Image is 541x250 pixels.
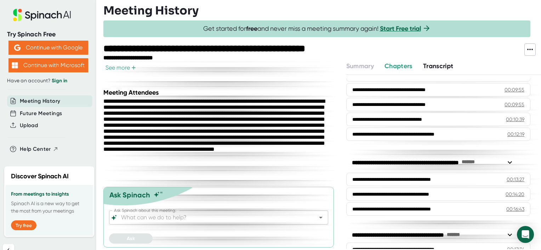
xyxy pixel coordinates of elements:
b: free [246,25,257,32]
button: Try free [11,220,36,230]
span: Chapters [385,62,412,70]
button: Chapters [385,61,412,71]
a: Sign in [52,78,67,84]
div: 00:16:43 [506,206,524,213]
div: Meeting Attendees [103,89,337,96]
button: Meeting History [20,97,60,105]
img: Aehbyd4JwY73AAAAAElFTkSuQmCC [14,44,21,51]
div: Try Spinach Free [7,30,89,38]
button: Upload [20,121,38,130]
div: 00:09:55 [505,86,524,93]
button: Transcript [423,61,454,71]
span: Summary [346,62,374,70]
span: Ask [127,236,135,242]
button: Continue with Google [8,41,88,55]
button: Summary [346,61,374,71]
button: See more+ [103,64,138,71]
h3: From meetings to insights [11,191,87,197]
input: What can we do to help? [120,213,305,222]
span: Help Center [20,145,51,153]
div: 00:10:39 [506,116,524,123]
button: Future Meetings [20,109,62,118]
div: 00:09:55 [505,101,524,108]
div: Ask Spinach [109,191,150,199]
h3: Meeting History [103,4,199,17]
button: Ask [109,233,153,244]
button: Open [316,213,326,222]
div: Have an account? [7,78,89,84]
div: Open Intercom Messenger [517,226,534,243]
span: + [131,65,136,71]
div: 00:14:20 [506,191,524,198]
div: 00:12:19 [507,131,524,138]
div: 00:13:27 [507,176,524,183]
span: Transcript [423,62,454,70]
a: Start Free trial [380,25,421,32]
h2: Discover Spinach AI [11,172,69,181]
button: Help Center [20,145,58,153]
span: Get started for and never miss a meeting summary again! [203,25,431,33]
button: Continue with Microsoft [8,58,88,72]
p: Spinach AI is a new way to get the most from your meetings [11,200,87,215]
